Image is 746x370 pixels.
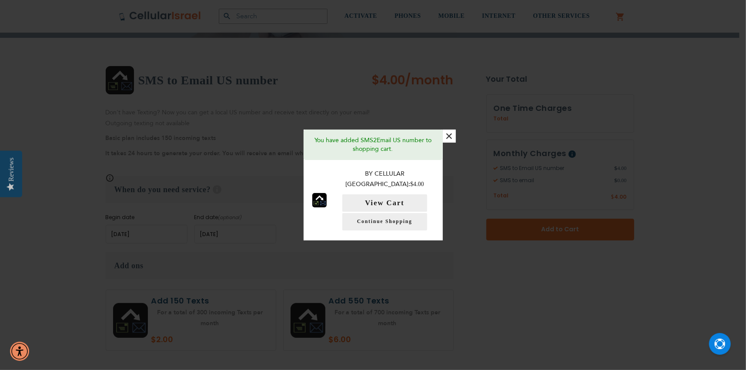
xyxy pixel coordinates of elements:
[310,136,436,153] p: You have added SMS2Email US number to shopping cart.
[342,213,427,230] a: Continue Shopping
[7,157,15,181] div: Reviews
[443,130,456,143] button: ×
[342,194,427,212] button: View Cart
[335,169,434,190] p: By Cellular [GEOGRAPHIC_DATA]:
[410,181,424,187] span: $4.00
[10,342,29,361] div: Accessibility Menu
